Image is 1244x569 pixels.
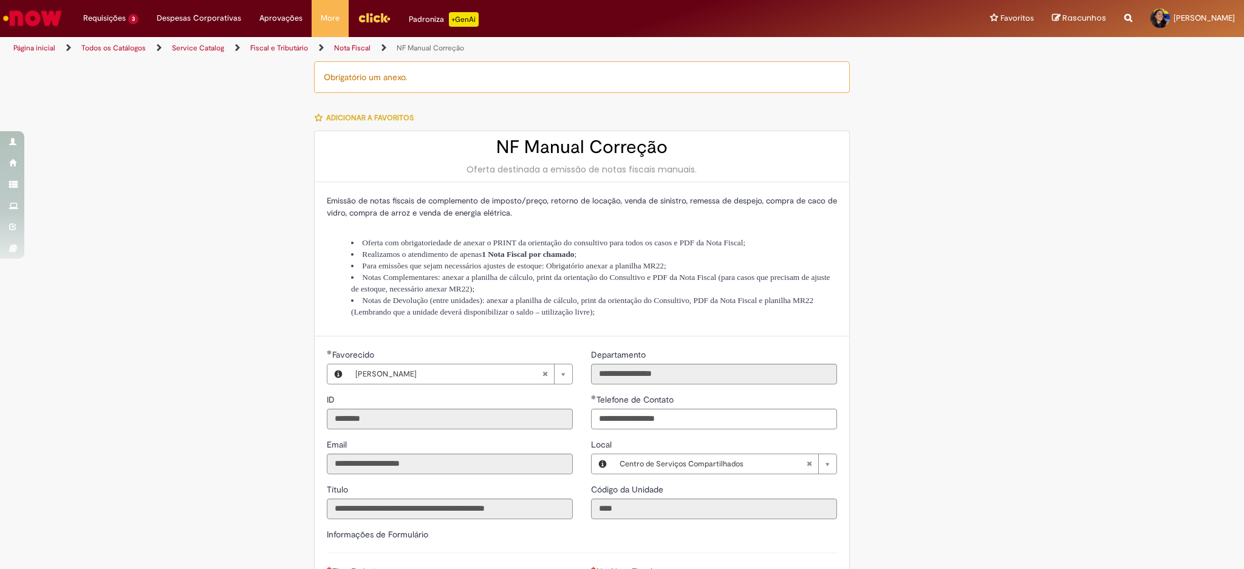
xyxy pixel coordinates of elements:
[314,105,420,131] button: Adicionar a Favoritos
[620,454,806,474] span: Centro de Serviços Compartilhados
[327,529,428,540] label: Informações de Formulário
[327,499,573,519] input: Título
[591,439,614,450] span: Local
[327,137,837,157] h2: NF Manual Correção
[409,12,479,27] div: Padroniza
[449,12,479,27] p: +GenAi
[327,364,349,384] button: Favorecido, Visualizar este registro Barbara Luiza de Oliveira Ferreira
[351,273,830,293] span: Notas Complementares: anexar a planilha de cálculo, print da orientação do Consultivo e PDF da No...
[250,43,308,53] a: Fiscal e Tributário
[1000,12,1034,24] span: Favoritos
[596,394,676,405] span: Telefone de Contato
[321,12,340,24] span: More
[591,483,666,496] label: Somente leitura - Código da Unidade
[591,395,596,400] span: Obrigatório Preenchido
[591,349,648,361] label: Somente leitura - Departamento
[128,14,138,24] span: 3
[326,113,414,123] span: Adicionar a Favoritos
[351,296,813,316] span: Notas de Devolução (entre unidades): anexar a planilha de cálculo, print da orientação do Consult...
[1062,12,1106,24] span: Rascunhos
[591,499,837,519] input: Código da Unidade
[327,409,573,429] input: ID
[259,12,302,24] span: Aprovações
[591,484,666,495] span: Somente leitura - Código da Unidade
[591,409,837,429] input: Telefone de Contato
[157,12,241,24] span: Despesas Corporativas
[327,196,837,218] span: Emissão de notas fiscais de complemento de imposto/preço, retorno de locação, venda de sinistro, ...
[592,454,613,474] button: Local, Visualizar este registro Centro de Serviços Compartilhados
[362,238,745,247] span: Oferta com obrigatoriedade de anexar o PRINT da orientação do consultivo para todos os casos e PD...
[362,261,666,270] span: Para emissões que sejam necessários ajustes de estoque: Obrigatório anexar a planilha MR22;
[327,394,337,406] label: Somente leitura - ID
[327,454,573,474] input: Email
[397,43,464,53] a: NF Manual Correção
[13,43,55,53] a: Página inicial
[613,454,836,474] a: Centro de Serviços CompartilhadosLimpar campo Local
[81,43,146,53] a: Todos os Catálogos
[362,250,576,259] span: Realizamos o atendimento de apenas ;
[327,163,837,175] div: Oferta destinada a emissão de notas fiscais manuais.
[9,37,820,60] ul: Trilhas de página
[327,350,332,355] span: Obrigatório Preenchido
[314,61,850,93] div: Obrigatório um anexo.
[327,439,349,450] span: Somente leitura - Email
[327,483,350,496] label: Somente leitura - Título
[327,394,337,405] span: Somente leitura - ID
[482,250,574,259] strong: 1 Nota Fiscal por chamado
[536,364,554,384] abbr: Limpar campo Favorecido
[591,349,648,360] span: Somente leitura - Departamento
[332,349,377,360] span: Necessários - Favorecido
[1,6,64,30] img: ServiceNow
[349,364,572,384] a: [PERSON_NAME]Limpar campo Favorecido
[355,364,542,384] span: [PERSON_NAME]
[1052,13,1106,24] a: Rascunhos
[327,484,350,495] span: Somente leitura - Título
[334,43,371,53] a: Nota Fiscal
[591,364,837,384] input: Departamento
[83,12,126,24] span: Requisições
[358,9,391,27] img: click_logo_yellow_360x200.png
[327,438,349,451] label: Somente leitura - Email
[172,43,224,53] a: Service Catalog
[800,454,818,474] abbr: Limpar campo Local
[1174,13,1235,23] span: [PERSON_NAME]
